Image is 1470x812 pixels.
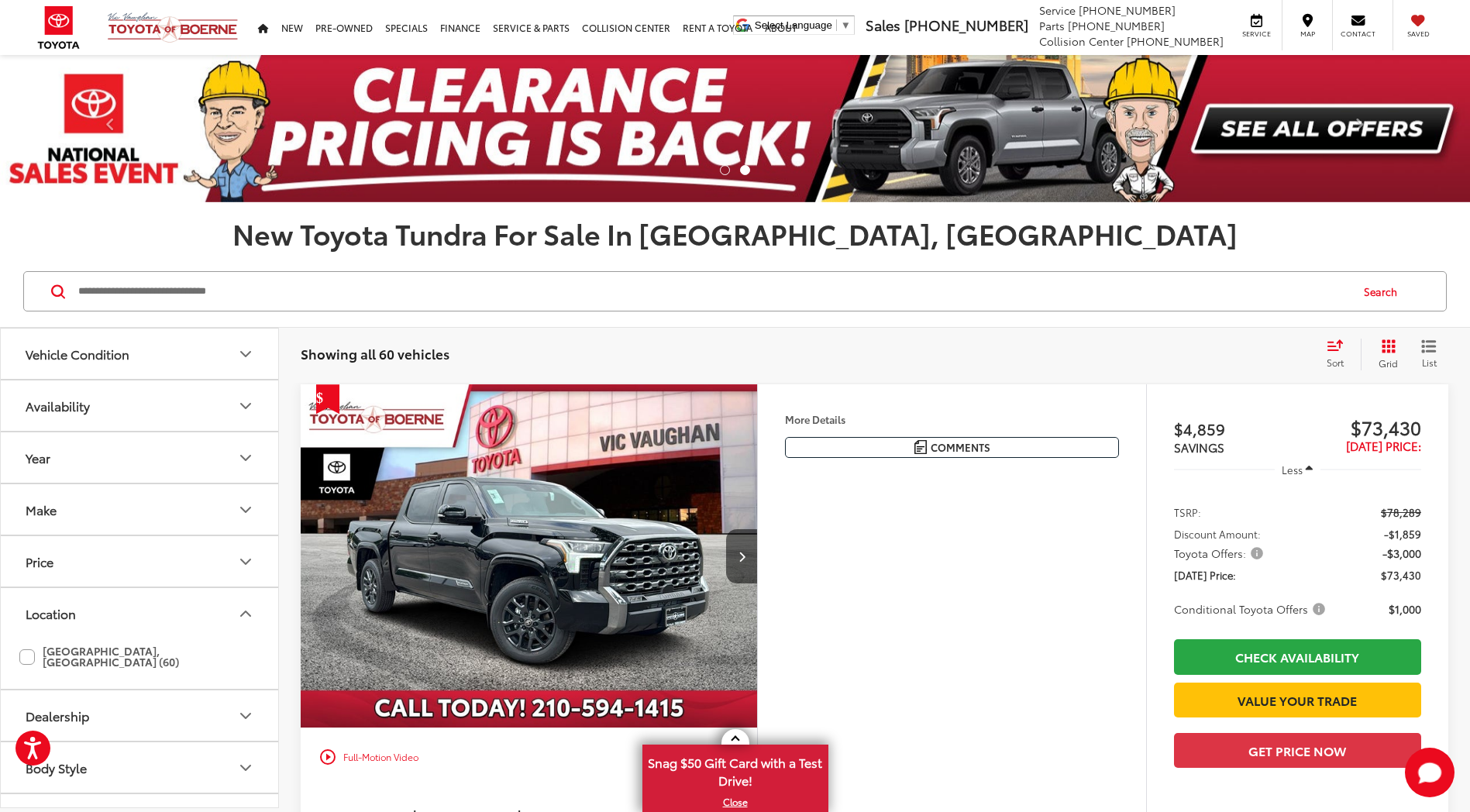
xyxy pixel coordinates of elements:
button: YearYear [1,432,280,483]
span: Service [1239,29,1274,39]
a: Check Availability [1174,639,1421,674]
button: Next image [726,529,757,583]
span: Conditional Toyota Offers [1174,601,1328,617]
button: Search [1349,272,1420,311]
span: Snag $50 Gift Card with a Test Drive! [644,746,827,793]
span: TSRP: [1174,504,1201,520]
div: Availability [26,398,90,413]
span: Service [1039,2,1076,18]
button: List View [1410,339,1448,370]
h4: More Details [785,414,1119,425]
button: LocationLocation [1,588,280,638]
div: Year [26,450,50,465]
div: Make [236,501,255,519]
span: Showing all 60 vehicles [301,344,449,363]
button: DealershipDealership [1,690,280,741]
div: Location [26,606,76,621]
button: Select sort value [1319,339,1361,370]
span: -$3,000 [1382,545,1421,561]
a: Value Your Trade [1174,683,1421,717]
span: [DATE] Price: [1346,437,1421,454]
img: Vic Vaughan Toyota of Boerne [107,12,239,43]
button: AvailabilityAvailability [1,380,280,431]
span: Sales [866,15,900,35]
span: ​ [836,19,837,31]
div: Make [26,502,57,517]
div: 2025 Toyota Tundra i-FORCE MAX Platinum i-FORCE MAX 0 [300,384,759,728]
span: $73,430 [1297,415,1421,439]
span: Map [1290,29,1324,39]
div: Body Style [236,759,255,777]
span: $78,289 [1381,504,1421,520]
span: Sort [1327,356,1344,369]
span: Toyota Offers: [1174,545,1266,561]
span: [PHONE_NUMBER] [904,15,1028,35]
span: Saved [1401,29,1435,39]
div: Location [236,604,255,623]
div: Body Style [26,760,87,775]
div: Dealership [236,707,255,725]
span: Discount Amount: [1174,526,1261,542]
button: Toggle Chat Window [1405,748,1455,797]
span: ▼ [841,19,851,31]
span: List [1421,356,1437,369]
span: [PHONE_NUMBER] [1079,2,1176,18]
span: $4,859 [1174,417,1298,440]
span: Parts [1039,18,1065,33]
button: Less [1275,456,1321,483]
span: -$1,859 [1384,526,1421,542]
input: Search by Make, Model, or Keyword [77,273,1349,310]
span: Grid [1379,356,1398,370]
span: Collision Center [1039,33,1124,49]
span: SAVINGS [1174,439,1224,456]
div: Availability [236,397,255,415]
div: Price [236,552,255,571]
button: PricePrice [1,536,280,587]
button: Grid View [1361,339,1410,370]
button: MakeMake [1,484,280,535]
span: Less [1282,463,1303,477]
img: 2025 Toyota Tundra Platinum 4WD CrewMax 5.5ft [300,384,759,728]
span: $73,430 [1381,567,1421,583]
div: Vehicle Condition [236,345,255,363]
div: Year [236,449,255,467]
label: [GEOGRAPHIC_DATA], [GEOGRAPHIC_DATA] (60) [19,638,260,675]
svg: Start Chat [1405,748,1455,797]
div: Vehicle Condition [26,346,129,361]
span: [PHONE_NUMBER] [1068,18,1165,33]
span: $1,000 [1389,601,1421,617]
img: Comments [914,440,927,453]
button: Toyota Offers: [1174,545,1269,561]
a: 2025 Toyota Tundra Platinum 4WD CrewMax 5.5ft2025 Toyota Tundra Platinum 4WD CrewMax 5.5ft2025 To... [300,384,759,728]
span: Contact [1341,29,1375,39]
span: [DATE] Price: [1174,567,1236,583]
span: Comments [931,440,990,455]
span: Select Language [755,19,832,31]
span: Get Price Drop Alert [316,384,339,414]
div: Dealership [26,708,89,723]
button: Body StyleBody Style [1,742,280,793]
button: Comments [785,437,1119,458]
button: Vehicle ConditionVehicle Condition [1,329,280,379]
button: Get Price Now [1174,733,1421,768]
div: Price [26,554,53,569]
span: [PHONE_NUMBER] [1127,33,1224,49]
button: Conditional Toyota Offers [1174,601,1331,617]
